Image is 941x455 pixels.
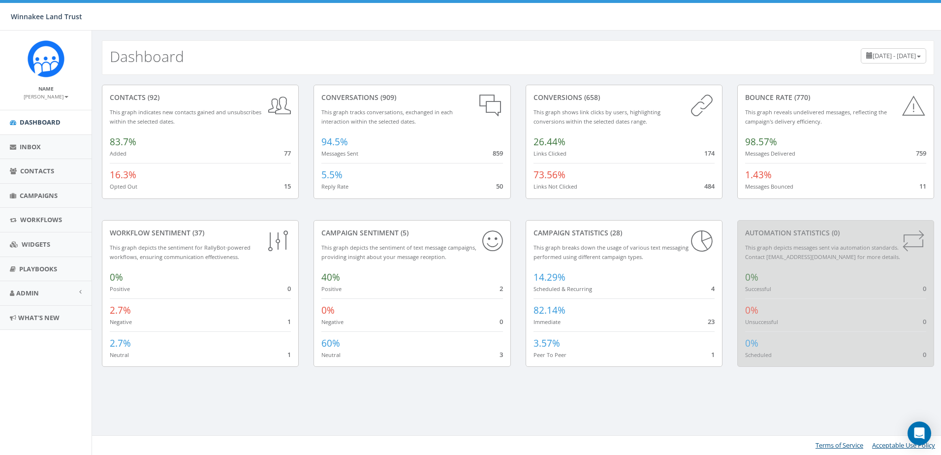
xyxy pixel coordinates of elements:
[916,149,926,158] span: 759
[321,228,502,238] div: Campaign Sentiment
[745,228,926,238] div: Automation Statistics
[923,350,926,359] span: 0
[18,313,60,322] span: What's New
[20,166,54,175] span: Contacts
[321,337,340,350] span: 60%
[24,93,68,100] small: [PERSON_NAME]
[872,441,935,450] a: Acceptable Use Policy
[792,93,810,102] span: (770)
[321,244,476,260] small: This graph depicts the sentiment of text message campaigns, providing insight about your message ...
[533,228,715,238] div: Campaign Statistics
[284,149,291,158] span: 77
[321,304,335,317] span: 0%
[110,168,136,181] span: 16.3%
[321,183,348,190] small: Reply Rate
[378,93,396,102] span: (909)
[708,317,715,326] span: 23
[533,351,566,358] small: Peer To Peer
[745,285,771,292] small: Successful
[816,441,863,450] a: Terms of Service
[533,285,592,292] small: Scheduled & Recurring
[110,271,123,284] span: 0%
[321,318,344,325] small: Negative
[496,182,503,191] span: 50
[745,183,793,190] small: Messages Bounced
[745,135,777,148] span: 98.57%
[608,228,622,237] span: (28)
[745,337,758,350] span: 0%
[533,337,560,350] span: 3.57%
[919,182,926,191] span: 11
[711,350,715,359] span: 1
[20,191,58,200] span: Campaigns
[745,150,795,157] small: Messages Delivered
[533,150,566,157] small: Links Clicked
[923,317,926,326] span: 0
[321,271,340,284] span: 40%
[287,317,291,326] span: 1
[745,93,926,102] div: Bounce Rate
[22,240,50,249] span: Widgets
[287,284,291,293] span: 0
[533,108,660,125] small: This graph shows link clicks by users, highlighting conversions within the selected dates range.
[20,142,41,151] span: Inbox
[399,228,408,237] span: (5)
[533,135,565,148] span: 26.44%
[500,284,503,293] span: 2
[321,93,502,102] div: conversations
[321,168,343,181] span: 5.5%
[110,244,251,260] small: This graph depicts the sentiment for RallyBot-powered workflows, ensuring communication effective...
[287,350,291,359] span: 1
[110,135,136,148] span: 83.7%
[321,351,341,358] small: Neutral
[745,108,887,125] small: This graph reveals undelivered messages, reflecting the campaign's delivery efficiency.
[533,183,577,190] small: Links Not Clicked
[533,304,565,317] span: 82.14%
[704,149,715,158] span: 174
[500,317,503,326] span: 0
[745,168,772,181] span: 1.43%
[321,285,342,292] small: Positive
[24,92,68,100] a: [PERSON_NAME]
[745,271,758,284] span: 0%
[500,350,503,359] span: 3
[908,422,931,445] div: Open Intercom Messenger
[321,135,348,148] span: 94.5%
[284,182,291,191] span: 15
[533,244,689,260] small: This graph breaks down the usage of various text messaging performed using different campaign types.
[830,228,840,237] span: (0)
[110,228,291,238] div: Workflow Sentiment
[110,337,131,350] span: 2.7%
[28,40,64,77] img: Rally_Corp_Icon.png
[110,318,132,325] small: Negative
[873,51,916,60] span: [DATE] - [DATE]
[493,149,503,158] span: 859
[190,228,204,237] span: (37)
[20,118,61,127] span: Dashboard
[923,284,926,293] span: 0
[19,264,57,273] span: Playbooks
[745,351,772,358] small: Scheduled
[711,284,715,293] span: 4
[533,318,561,325] small: Immediate
[533,271,565,284] span: 14.29%
[110,48,184,65] h2: Dashboard
[582,93,600,102] span: (658)
[20,215,62,224] span: Workflows
[38,85,54,92] small: Name
[146,93,159,102] span: (92)
[110,150,126,157] small: Added
[110,183,137,190] small: Opted Out
[321,108,453,125] small: This graph tracks conversations, exchanged in each interaction within the selected dates.
[110,108,261,125] small: This graph indicates new contacts gained and unsubscribes within the selected dates.
[704,182,715,191] span: 484
[110,304,131,317] span: 2.7%
[110,93,291,102] div: contacts
[745,304,758,317] span: 0%
[321,150,358,157] small: Messages Sent
[110,285,130,292] small: Positive
[11,12,82,21] span: Winnakee Land Trust
[16,289,39,297] span: Admin
[745,244,900,260] small: This graph depicts messages sent via automation standards. Contact [EMAIL_ADDRESS][DOMAIN_NAME] f...
[110,351,129,358] small: Neutral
